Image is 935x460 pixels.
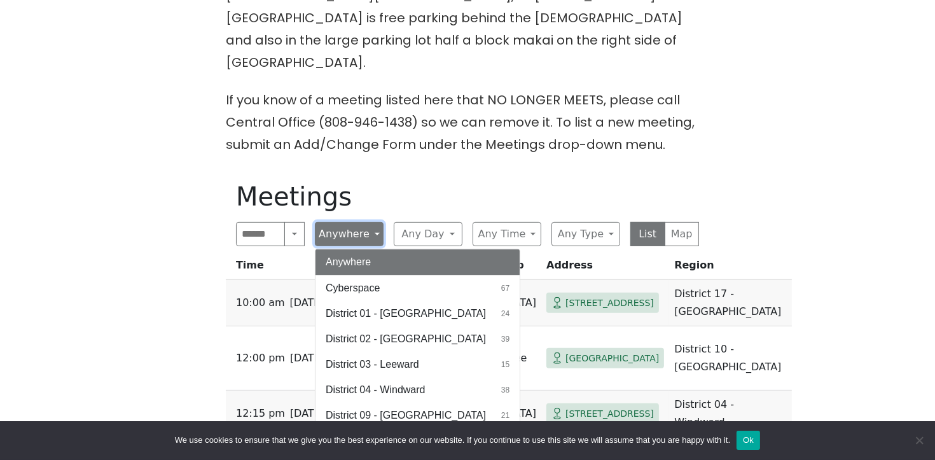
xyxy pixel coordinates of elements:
span: [GEOGRAPHIC_DATA] [565,351,659,366]
input: Search [236,222,285,246]
button: Ok [737,431,760,450]
span: District 04 - Windward [326,382,425,398]
button: Any Time [473,222,541,246]
span: District 02 - [GEOGRAPHIC_DATA] [326,331,486,347]
button: District 01 - [GEOGRAPHIC_DATA]24 results [315,301,520,326]
span: 12:00 PM [236,349,285,367]
button: District 03 - Leeward15 results [315,352,520,377]
th: Region [669,256,791,280]
span: [DATE] [290,294,324,312]
button: Search [284,222,305,246]
span: District 01 - [GEOGRAPHIC_DATA] [326,306,486,321]
span: 21 results [501,410,509,421]
td: District 10 - [GEOGRAPHIC_DATA] [669,326,791,391]
button: Any Day [394,222,462,246]
span: [DATE] [290,349,324,367]
p: If you know of a meeting listed here that NO LONGER MEETS, please call Central Office (808-946-14... [226,89,709,156]
td: District 17 - [GEOGRAPHIC_DATA] [669,280,791,326]
span: Cyberspace [326,281,380,296]
span: 38 results [501,384,509,396]
span: 12:15 PM [236,405,285,422]
span: 10:00 AM [236,294,285,312]
button: Anywhere [315,222,384,246]
button: List [630,222,665,246]
span: [STREET_ADDRESS] [565,295,654,311]
button: District 09 - [GEOGRAPHIC_DATA]21 results [315,403,520,428]
span: District 03 - Leeward [326,357,419,372]
button: Cyberspace67 results [315,275,520,301]
button: Any Type [551,222,620,246]
span: 67 results [501,282,509,294]
span: [DATE] [290,405,324,422]
button: Map [665,222,700,246]
button: District 04 - Windward38 results [315,377,520,403]
span: [STREET_ADDRESS] [565,406,654,422]
span: No [913,434,925,447]
span: 39 results [501,333,509,345]
h1: Meetings [236,181,699,212]
button: District 02 - [GEOGRAPHIC_DATA]39 results [315,326,520,352]
th: Address [541,256,669,280]
span: District 09 - [GEOGRAPHIC_DATA] [326,408,486,423]
span: We use cookies to ensure that we give you the best experience on our website. If you continue to ... [175,434,730,447]
button: Anywhere [315,249,520,275]
span: 15 results [501,359,509,370]
td: District 04 - Windward [669,391,791,437]
th: Time [226,256,329,280]
span: 24 results [501,308,509,319]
